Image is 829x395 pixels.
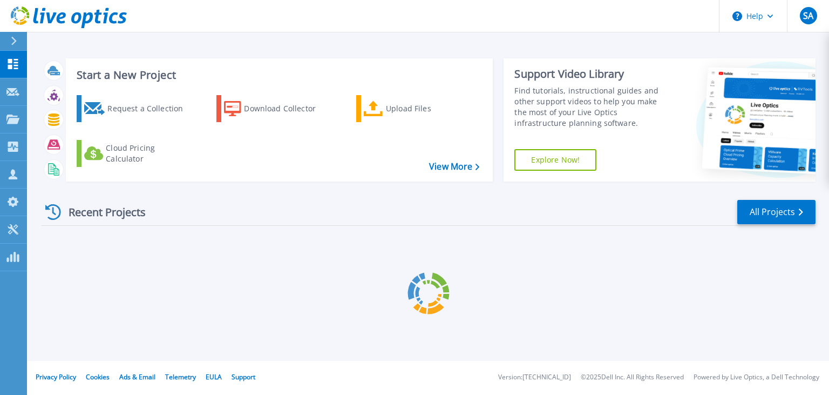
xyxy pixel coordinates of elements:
[514,85,671,129] div: Find tutorials, instructional guides and other support videos to help you make the most of your L...
[107,98,194,119] div: Request a Collection
[36,372,76,381] a: Privacy Policy
[386,98,472,119] div: Upload Files
[244,98,330,119] div: Download Collector
[803,11,813,20] span: SA
[514,149,596,171] a: Explore Now!
[42,199,160,225] div: Recent Projects
[581,374,684,381] li: © 2025 Dell Inc. All Rights Reserved
[77,95,197,122] a: Request a Collection
[165,372,196,381] a: Telemetry
[216,95,337,122] a: Download Collector
[232,372,255,381] a: Support
[106,143,192,164] div: Cloud Pricing Calculator
[119,372,155,381] a: Ads & Email
[498,374,571,381] li: Version: [TECHNICAL_ID]
[429,162,479,172] a: View More
[77,69,479,81] h3: Start a New Project
[86,372,110,381] a: Cookies
[514,67,671,81] div: Support Video Library
[356,95,477,122] a: Upload Files
[206,372,222,381] a: EULA
[737,200,816,224] a: All Projects
[77,140,197,167] a: Cloud Pricing Calculator
[694,374,819,381] li: Powered by Live Optics, a Dell Technology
